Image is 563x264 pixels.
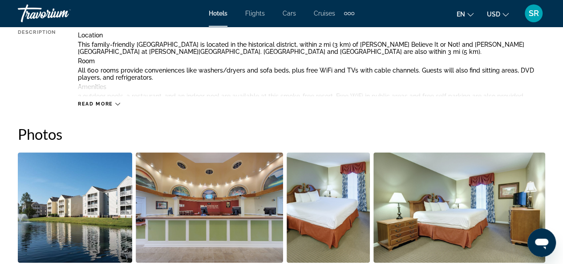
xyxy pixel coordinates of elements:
p: All 600 rooms provide conveniences like washers/dryers and sofa beds, plus free WiFi and TVs with... [78,67,545,81]
button: Open full-screen image slider [373,152,546,263]
span: USD [487,11,500,18]
span: en [457,11,465,18]
a: Cruises [314,10,335,17]
p: Location [78,32,545,39]
button: Change language [457,8,474,20]
span: SR [529,9,539,18]
button: Open full-screen image slider [287,152,370,263]
iframe: Button to launch messaging window [527,228,556,257]
button: Open full-screen image slider [18,152,132,263]
button: Extra navigation items [344,6,354,20]
p: Room [78,57,545,65]
h2: Photos [18,125,545,143]
a: Cars [283,10,296,17]
a: Travorium [18,2,107,25]
button: Read more [78,101,120,107]
a: Hotels [209,10,227,17]
button: User Menu [522,4,545,23]
button: Change currency [487,8,509,20]
p: This family-friendly [GEOGRAPHIC_DATA] is located in the historical district, within 2 mi (3 km) ... [78,41,545,55]
button: Open full-screen image slider [136,152,284,263]
a: Flights [245,10,265,17]
span: Read more [78,101,113,107]
div: Description [18,29,56,96]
